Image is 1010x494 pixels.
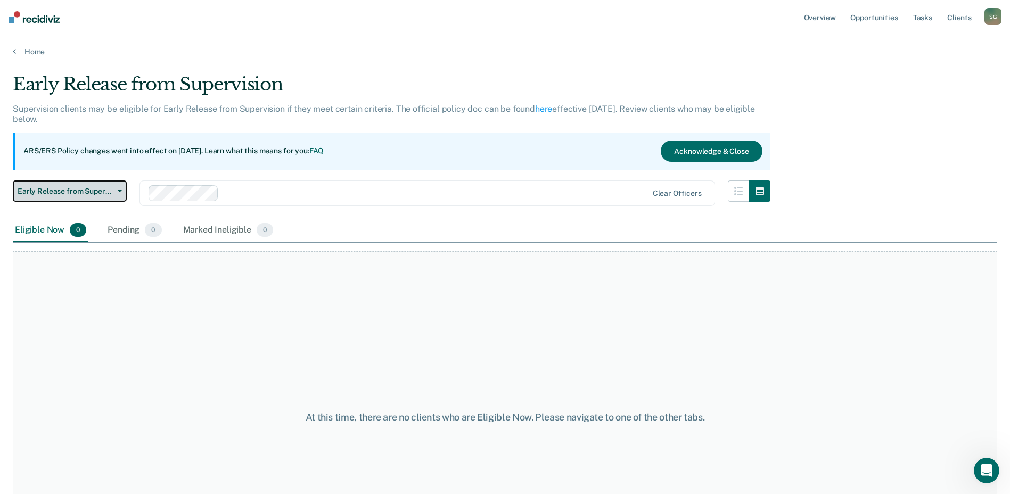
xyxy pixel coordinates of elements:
[661,141,762,162] button: Acknowledge & Close
[259,411,751,423] div: At this time, there are no clients who are Eligible Now. Please navigate to one of the other tabs.
[984,8,1001,25] div: S G
[13,47,997,56] a: Home
[535,104,552,114] a: here
[13,104,755,124] p: Supervision clients may be eligible for Early Release from Supervision if they meet certain crite...
[23,146,324,157] p: ARS/ERS Policy changes went into effect on [DATE]. Learn what this means for you:
[974,458,999,483] iframe: Intercom live chat
[257,223,273,237] span: 0
[70,223,86,237] span: 0
[145,223,161,237] span: 0
[181,219,276,242] div: Marked Ineligible0
[13,219,88,242] div: Eligible Now0
[13,180,127,202] button: Early Release from Supervision
[309,146,324,155] a: FAQ
[13,73,770,104] div: Early Release from Supervision
[653,189,702,198] div: Clear officers
[18,187,113,196] span: Early Release from Supervision
[984,8,1001,25] button: SG
[9,11,60,23] img: Recidiviz
[105,219,163,242] div: Pending0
